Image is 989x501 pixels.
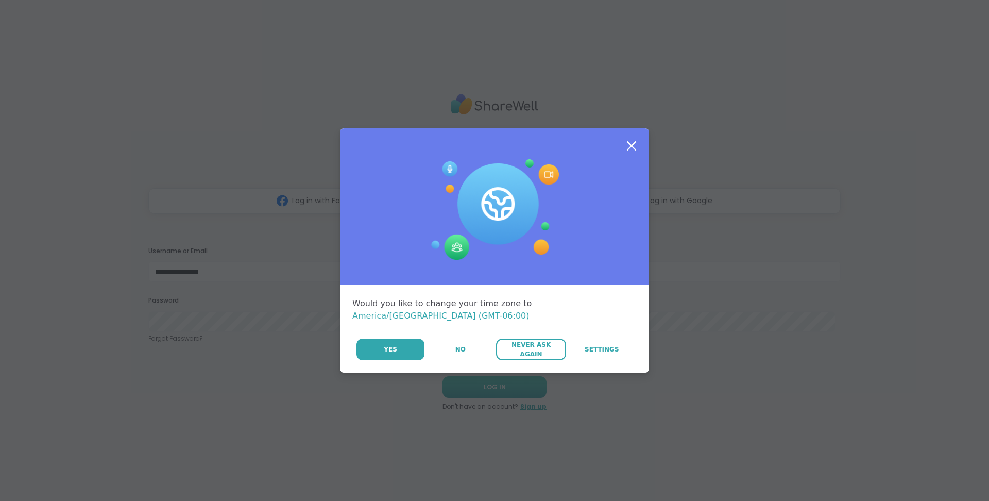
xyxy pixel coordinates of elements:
[356,339,424,360] button: Yes
[384,345,397,354] span: Yes
[430,159,559,260] img: Session Experience
[567,339,637,360] a: Settings
[585,345,619,354] span: Settings
[501,340,560,359] span: Never Ask Again
[425,339,495,360] button: No
[352,311,530,321] span: America/[GEOGRAPHIC_DATA] (GMT-06:00)
[352,297,637,322] div: Would you like to change your time zone to
[455,345,466,354] span: No
[496,339,566,360] button: Never Ask Again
